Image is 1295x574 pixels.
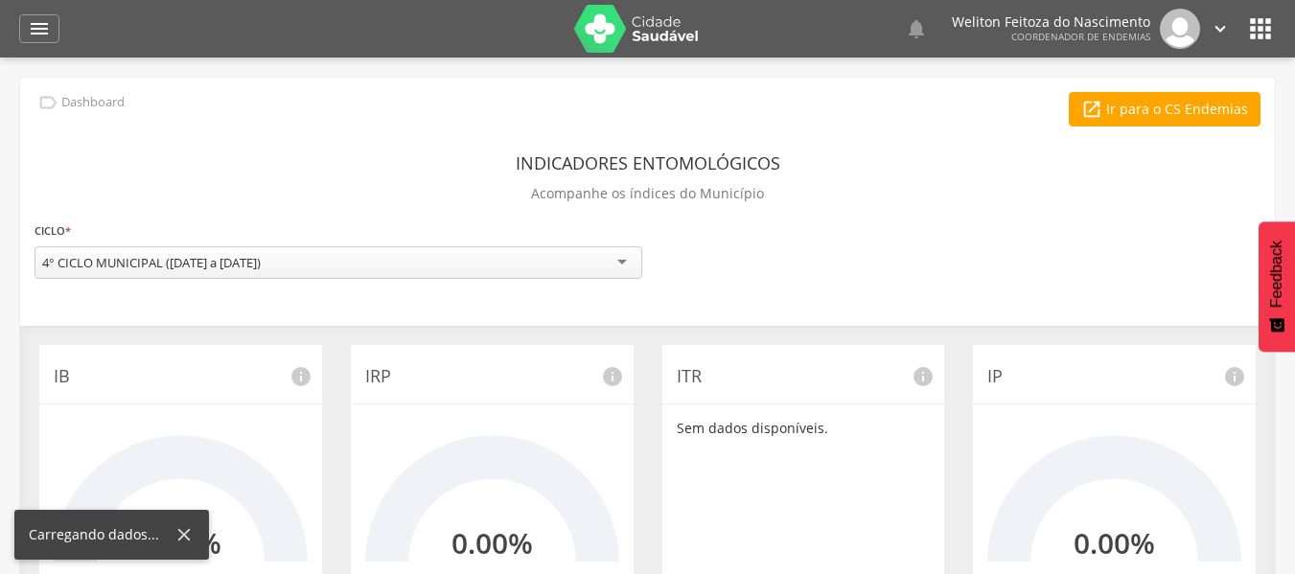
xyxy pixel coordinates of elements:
span: Coordenador de Endemias [1011,30,1150,43]
i: info [289,365,312,388]
p: Acompanhe os índices do Município [531,180,764,207]
p: Dashboard [61,95,125,110]
h2: 0.00% [451,527,533,559]
a:  [905,9,928,49]
h2: 0.00% [1074,527,1155,559]
div: Carregando dados... [29,525,173,544]
i:  [905,17,928,40]
i:  [1081,99,1102,120]
label: Ciclo [35,220,71,241]
i:  [1245,13,1276,44]
i:  [1210,18,1231,39]
header: Indicadores Entomológicos [516,146,780,180]
span: Feedback [1268,241,1285,308]
p: IRP [365,364,619,389]
p: IB [54,364,308,389]
i: info [1223,365,1246,388]
i:  [37,92,58,113]
p: Weliton Feitoza do Nascimento [952,15,1150,29]
p: ITR [677,364,931,389]
p: IP [987,364,1241,389]
a:  [1210,9,1231,49]
i: info [601,365,624,388]
button: Feedback - Mostrar pesquisa [1259,221,1295,352]
i: info [912,365,935,388]
i:  [28,17,51,40]
a:  [19,14,59,43]
div: 4° CICLO MUNICIPAL ([DATE] a [DATE]) [42,254,261,271]
p: Sem dados disponíveis. [677,419,931,438]
a: Ir para o CS Endemias [1069,92,1260,126]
